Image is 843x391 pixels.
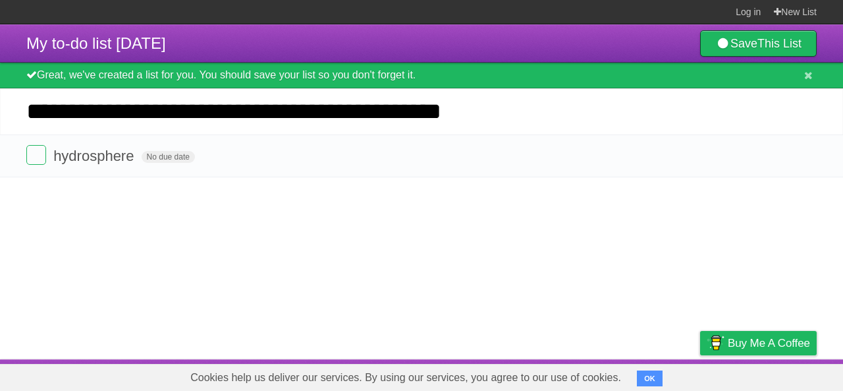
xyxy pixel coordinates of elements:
[728,332,810,355] span: Buy me a coffee
[638,363,667,388] a: Terms
[525,363,553,388] a: About
[568,363,622,388] a: Developers
[734,363,817,388] a: Suggest a feature
[700,331,817,355] a: Buy me a coffee
[700,30,817,57] a: SaveThis List
[26,145,46,165] label: Done
[757,37,802,50] b: This List
[177,365,634,391] span: Cookies help us deliver our services. By using our services, you agree to our use of cookies.
[707,332,724,354] img: Buy me a coffee
[683,363,717,388] a: Privacy
[26,34,166,52] span: My to-do list [DATE]
[142,151,195,163] span: No due date
[53,148,137,164] span: hydrosphere
[637,371,663,386] button: OK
